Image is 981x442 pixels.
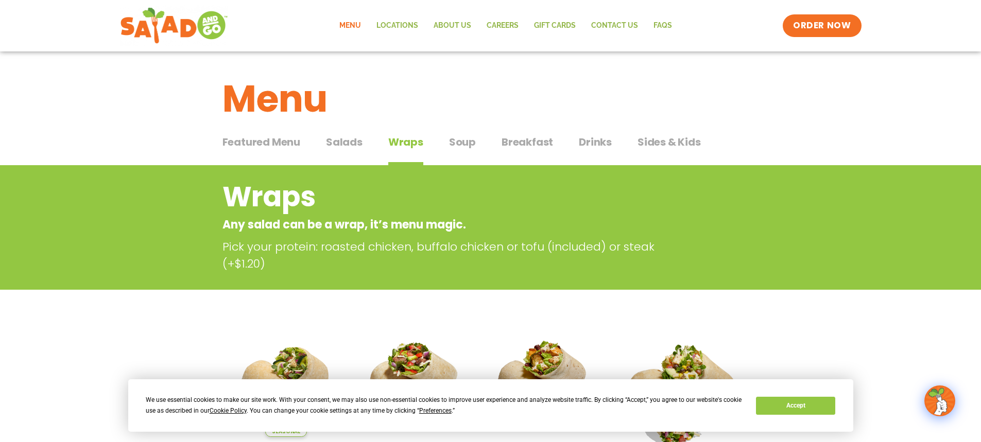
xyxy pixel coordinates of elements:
[449,134,476,150] span: Soup
[222,176,676,218] h2: Wraps
[925,386,954,415] img: wpChatIcon
[388,134,423,150] span: Wraps
[579,134,612,150] span: Drinks
[128,379,853,432] div: Cookie Consent Prompt
[222,134,300,150] span: Featured Menu
[479,14,526,38] a: Careers
[326,134,363,150] span: Salads
[793,20,851,32] span: ORDER NOW
[222,131,759,166] div: Tabbed content
[583,14,646,38] a: Contact Us
[210,407,247,414] span: Cookie Policy
[419,407,452,414] span: Preferences
[222,216,676,233] p: Any salad can be a wrap, it’s menu magic.
[332,14,369,38] a: Menu
[502,134,553,150] span: Breakfast
[426,14,479,38] a: About Us
[120,5,229,46] img: new-SAG-logo-768×292
[222,238,681,272] p: Pick your protein: roasted chicken, buffalo chicken or tofu (included) or steak (+$1.20)
[756,397,835,415] button: Accept
[783,14,861,37] a: ORDER NOW
[486,325,598,437] img: Product photo for Roasted Autumn Wrap
[146,395,744,416] div: We use essential cookies to make our site work. With your consent, we may also use non-essential ...
[358,325,470,437] img: Product photo for Fajita Wrap
[222,71,759,127] h1: Menu
[638,134,701,150] span: Sides & Kids
[646,14,680,38] a: FAQs
[369,14,426,38] a: Locations
[526,14,583,38] a: GIFT CARDS
[332,14,680,38] nav: Menu
[230,325,342,437] img: Product photo for Tuscan Summer Wrap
